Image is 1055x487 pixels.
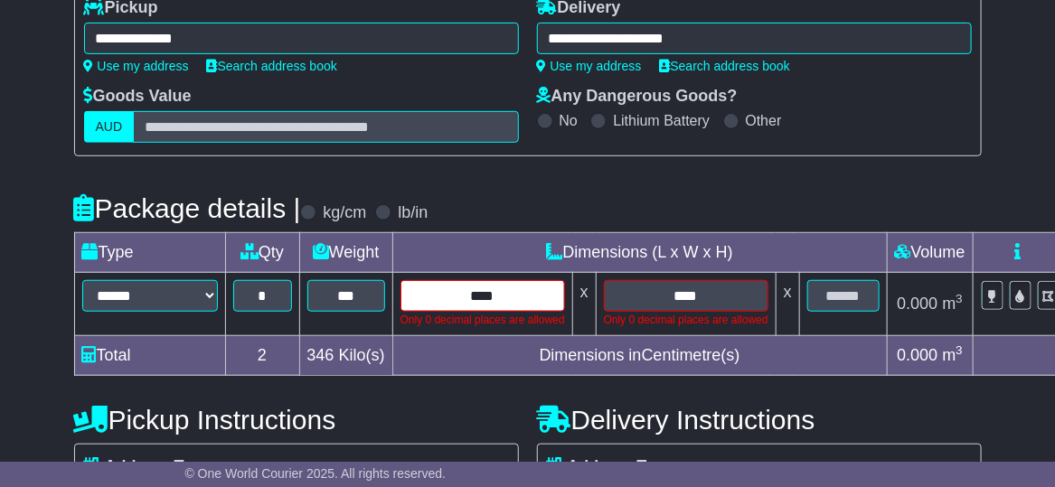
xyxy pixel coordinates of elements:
a: Search address book [207,59,337,73]
td: Qty [225,233,299,273]
td: Weight [299,233,392,273]
h4: Delivery Instructions [537,405,982,435]
label: No [560,112,578,129]
td: Total [74,336,225,376]
td: x [572,273,596,336]
label: Any Dangerous Goods? [537,87,738,107]
td: x [776,273,799,336]
a: Use my address [84,59,189,73]
div: Only 0 decimal places are allowed [604,312,768,328]
td: Type [74,233,225,273]
a: Search address book [660,59,790,73]
span: 0.000 [898,346,938,364]
td: Dimensions in Centimetre(s) [392,336,887,376]
sup: 3 [956,343,964,357]
td: Volume [887,233,973,273]
span: m [943,295,964,313]
label: kg/cm [323,203,366,223]
h4: Pickup Instructions [74,405,519,435]
label: Address Type [547,457,674,477]
label: Address Type [84,457,212,477]
td: 2 [225,336,299,376]
span: 346 [307,346,334,364]
td: Dimensions (L x W x H) [392,233,887,273]
label: Lithium Battery [613,112,710,129]
span: m [943,346,964,364]
sup: 3 [956,292,964,305]
span: 0.000 [898,295,938,313]
label: Other [746,112,782,129]
td: Kilo(s) [299,336,392,376]
label: AUD [84,111,135,143]
label: lb/in [398,203,428,223]
label: Goods Value [84,87,192,107]
a: Use my address [537,59,642,73]
h4: Package details | [74,193,301,223]
span: © One World Courier 2025. All rights reserved. [185,466,447,481]
div: Only 0 decimal places are allowed [400,312,565,328]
